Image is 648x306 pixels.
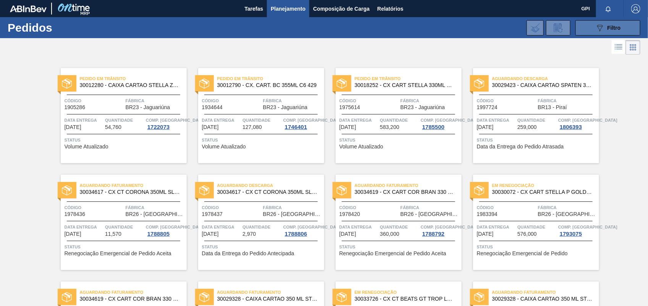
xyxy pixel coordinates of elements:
[558,116,617,124] span: Comp. Carga
[65,105,86,110] span: 1905286
[202,136,322,144] span: Status
[355,288,462,296] span: Em renegociação
[517,116,556,124] span: Quantidade
[202,243,322,251] span: Status
[65,251,171,256] span: Renegociação Emergencial de Pedido Aceita
[49,175,187,270] a: statusAguardando Faturamento30034617 - CX CT CORONA 350ML SLEEK C8 CENTECódigo1978436FábricaBR26 ...
[263,97,322,105] span: Fábrica
[477,251,568,256] span: Renegociação Emergencial de Pedido
[337,292,347,302] img: status
[355,182,462,189] span: Aguardando Faturamento
[558,116,597,130] a: Comp. [GEOGRAPHIC_DATA]1806393
[492,296,593,302] span: 30029328 - CAIXA CARTAO 350 ML STELLA PURE GOLD C08
[105,223,144,231] span: Quantidade
[199,185,209,195] img: status
[474,185,484,195] img: status
[65,204,124,211] span: Código
[401,97,460,105] span: Fábrica
[313,4,370,13] span: Composição de Carga
[202,204,261,211] span: Código
[49,68,187,163] a: statusPedido em Trânsito30012280 - CAIXA CARTAO STELLA ZERO 330ML EXP [GEOGRAPHIC_DATA]Código1905...
[538,211,597,217] span: BR26 - Uberlândia
[477,144,564,150] span: Data da Entrega do Pedido Atrasada
[377,4,403,13] span: Relatórios
[596,3,621,14] button: Notificações
[538,97,597,105] span: Fábrica
[380,124,399,130] span: 583,200
[217,189,318,195] span: 30034617 - CX CT CORONA 350ML SLEEK C8 CENTE
[492,288,599,296] span: Aguardando Faturamento
[65,136,185,144] span: Status
[474,292,484,302] img: status
[575,20,640,35] button: Filtro
[477,116,516,124] span: Data entrega
[477,211,498,217] span: 1983394
[462,68,599,163] a: statusAguardando Descarga30029423 - CAIXA CARTAO SPATEN 330 C6 429Código1997724FábricaBR13 - Pira...
[339,243,460,251] span: Status
[187,175,324,270] a: statusAguardando Descarga30034617 - CX CT CORONA 350ML SLEEK C8 CENTECódigo1978437FábricaBR26 - [...
[339,211,360,217] span: 1978420
[202,223,241,231] span: Data entrega
[65,116,103,124] span: Data entrega
[477,243,597,251] span: Status
[339,144,383,150] span: Volume Atualizado
[421,116,480,124] span: Comp. Carga
[263,105,308,110] span: BR23 - Jaguariúna
[558,124,583,130] div: 1806393
[146,116,205,124] span: Comp. Carga
[217,82,318,88] span: 30012790 - CX. CART. BC 355ML C6 429
[421,124,446,130] div: 1785500
[477,136,597,144] span: Status
[283,223,322,237] a: Comp. [GEOGRAPHIC_DATA]1788806
[271,4,305,13] span: Planejamento
[492,182,599,189] span: Em renegociação
[477,204,536,211] span: Código
[517,124,537,130] span: 259,000
[217,296,318,302] span: 30029328 - CAIXA CARTAO 350 ML STELLA PURE GOLD C08
[558,231,583,237] div: 1793075
[339,136,460,144] span: Status
[477,97,536,105] span: Código
[421,223,480,231] span: Comp. Carga
[105,231,121,237] span: 11,570
[355,189,456,195] span: 30034619 - CX CART COR BRAN 330 C6 298G CENT
[517,231,537,237] span: 576,000
[339,251,446,256] span: Renegociação Emergencial de Pedido Aceita
[146,223,205,231] span: Comp. Carga
[324,68,462,163] a: statusPedido em Trânsito30018252 - CX CART STELLA 330ML C6 429 298GCódigo1975614FábricaBR23 - Jag...
[538,105,567,110] span: BR13 - Piraí
[339,116,378,124] span: Data entrega
[146,124,171,130] div: 1722073
[380,223,419,231] span: Quantidade
[492,75,599,82] span: Aguardando Descarga
[146,231,171,237] div: 1788805
[339,97,399,105] span: Código
[202,124,219,130] span: 15/05/2025
[80,75,187,82] span: Pedido em Trânsito
[477,231,494,237] span: 13/08/2025
[65,231,81,237] span: 11/08/2025
[62,185,72,195] img: status
[62,292,72,302] img: status
[202,97,261,105] span: Código
[337,79,347,89] img: status
[202,211,223,217] span: 1978437
[217,288,324,296] span: Aguardando Faturamento
[199,292,209,302] img: status
[401,105,445,110] span: BR23 - Jaguariúna
[105,124,121,130] span: 54,760
[355,75,462,82] span: Pedido em Trânsito
[202,144,246,150] span: Volume Atualizado
[65,211,86,217] span: 1978436
[217,182,324,189] span: Aguardando Descarga
[105,116,144,124] span: Quantidade
[62,79,72,89] img: status
[608,25,621,31] span: Filtro
[474,79,484,89] img: status
[283,124,309,130] div: 1746401
[242,124,262,130] span: 127,080
[146,116,185,130] a: Comp. [GEOGRAPHIC_DATA]1722073
[380,116,419,124] span: Quantidade
[263,211,322,217] span: BR26 - Uberlândia
[283,116,343,124] span: Comp. Carga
